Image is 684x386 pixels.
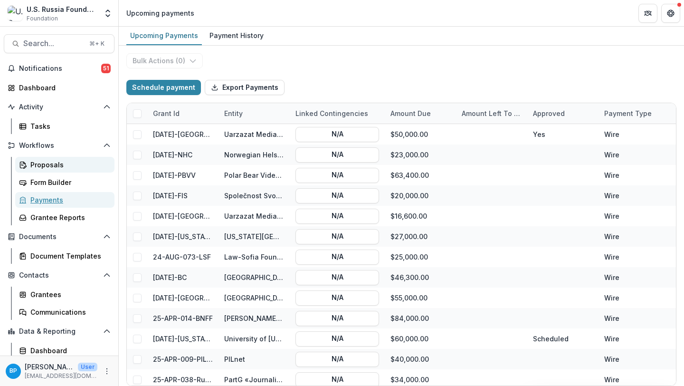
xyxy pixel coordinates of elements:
[224,130,291,138] a: Uarzazat Media Inc.
[19,271,99,280] span: Contacts
[206,27,267,45] a: Payment History
[25,362,74,372] p: [PERSON_NAME]
[147,103,218,124] div: Grant Id
[126,27,202,45] a: Upcoming Payments
[224,171,325,179] a: Polar Bear Video Ventures Inc.
[598,308,670,328] div: Wire
[290,103,385,124] div: Linked Contingencies
[153,211,213,221] div: [DATE]-[GEOGRAPHIC_DATA]
[30,251,107,261] div: Document Templates
[15,343,114,358] a: Dashboard
[385,267,456,288] div: $46,300.00
[123,6,198,20] nav: breadcrumb
[153,375,213,385] div: 25-APR-038-Rus&Tov
[295,209,379,224] button: N/A
[153,191,188,201] div: [DATE]-FIS
[598,206,670,226] div: Wire
[385,247,456,267] div: $25,000.00
[30,195,107,205] div: Payments
[153,272,187,282] div: [DATE]-BC
[206,29,267,42] div: Payment History
[19,233,99,241] span: Documents
[385,185,456,206] div: $20,000.00
[19,328,99,336] span: Data & Reporting
[9,368,17,374] div: Bennett P
[153,313,213,323] div: 25-APR-014-BNFF
[598,165,670,185] div: Wire
[598,124,670,145] div: Wire
[385,103,456,124] div: Amount Due
[224,355,245,363] a: PILnet
[4,99,114,115] button: Open Activity
[19,83,107,93] div: Dashboard
[153,354,213,364] div: 25-APR-009-PILnet
[205,80,285,95] button: Export Payments
[23,39,84,48] span: Search...
[15,192,114,208] a: Payments
[661,4,680,23] button: Get Help
[598,103,670,124] div: Payment Type
[153,252,211,262] div: 24-AUG-073-LSF
[295,168,379,183] button: N/A
[101,366,113,377] button: More
[4,61,114,76] button: Notifications51
[153,293,213,303] div: [DATE]-[GEOGRAPHIC_DATA]
[598,226,670,247] div: Wire
[4,80,114,96] a: Dashboard
[385,124,456,145] div: $50,000.00
[224,376,351,384] a: PartG «Journalisten [PERSON_NAME]»
[25,372,97,380] p: [EMAIL_ADDRESS][DOMAIN_NAME]
[101,4,114,23] button: Open entity switcher
[30,121,107,131] div: Tasks
[456,103,527,124] div: Amount left to be disbursed
[30,307,107,317] div: Communications
[4,324,114,339] button: Open Data & Reporting
[30,177,107,187] div: Form Builder
[385,226,456,247] div: $27,000.00
[295,127,379,142] button: N/A
[27,4,97,14] div: U.S. Russia Foundation
[126,80,201,95] button: Schedule payment
[153,334,213,344] div: [DATE]-[US_STATE]
[295,188,379,203] button: N/A
[224,314,386,322] a: [PERSON_NAME] Foundation for Freedom gGmbH
[15,118,114,134] a: Tasks
[30,160,107,170] div: Proposals
[295,331,379,347] button: N/A
[224,253,298,261] a: Law-Sofia Foundation
[224,335,395,343] a: University of [US_STATE] School of Law Foundation
[295,147,379,163] button: N/A
[385,165,456,185] div: $63,400.00
[295,311,379,326] button: N/A
[290,108,374,118] div: Linked Contingencies
[19,142,99,150] span: Workflows
[19,65,101,73] span: Notifications
[78,363,97,371] p: User
[224,192,348,200] a: Společnost Svobody Informance, z.s.
[295,290,379,306] button: N/A
[385,288,456,308] div: $55,000.00
[533,334,569,344] div: Scheduled
[218,103,290,124] div: Entity
[385,206,456,226] div: $16,600.00
[638,4,657,23] button: Partners
[598,185,670,206] div: Wire
[30,346,107,356] div: Dashboard
[153,129,213,139] div: [DATE]-[GEOGRAPHIC_DATA]
[4,268,114,283] button: Open Contacts
[224,294,292,302] a: [GEOGRAPHIC_DATA]
[527,103,598,124] div: Approved
[385,328,456,349] div: $60,000.00
[153,232,213,241] div: [DATE]-[US_STATE]
[15,248,114,264] a: Document Templates
[126,29,202,42] div: Upcoming Payments
[456,108,527,118] div: Amount left to be disbursed
[295,352,379,367] button: N/A
[527,108,570,118] div: Approved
